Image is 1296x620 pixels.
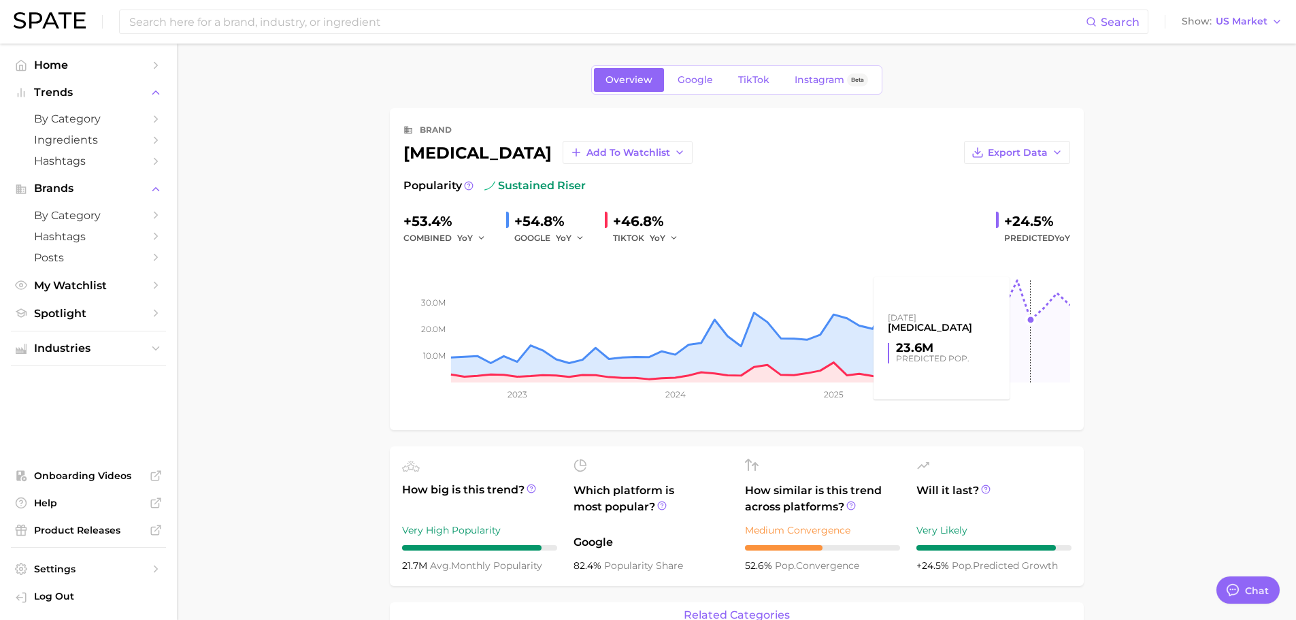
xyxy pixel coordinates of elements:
span: Log Out [34,590,155,602]
span: Instagram [795,74,844,86]
span: Trends [34,86,143,99]
a: TikTok [727,68,781,92]
span: Show [1182,18,1212,25]
span: popularity share [604,559,683,572]
span: My Watchlist [34,279,143,292]
a: Product Releases [11,520,166,540]
span: Brands [34,182,143,195]
span: +24.5% [916,559,952,572]
div: brand [420,122,452,138]
div: Medium Convergence [745,522,900,538]
span: Settings [34,563,143,575]
span: YoY [650,232,665,244]
span: Overview [605,74,652,86]
span: Industries [34,342,143,355]
div: Very Likely [916,522,1071,538]
div: Very High Popularity [402,522,557,538]
span: Ingredients [34,133,143,146]
a: My Watchlist [11,275,166,296]
abbr: popularity index [775,559,796,572]
span: monthly popularity [430,559,542,572]
button: ShowUS Market [1178,13,1286,31]
a: Overview [594,68,664,92]
div: +24.5% [1004,210,1070,232]
span: US Market [1216,18,1267,25]
a: Google [666,68,725,92]
button: Brands [11,178,166,199]
a: Spotlight [11,303,166,324]
span: Product Releases [34,524,143,536]
button: Trends [11,82,166,103]
button: YoY [650,230,679,246]
tspan: 2024 [665,389,685,399]
abbr: popularity index [952,559,973,572]
tspan: 2023 [507,389,527,399]
span: Add to Watchlist [586,147,670,159]
button: YoY [457,230,486,246]
div: TIKTOK [613,230,688,246]
a: Hashtags [11,226,166,247]
span: Google [574,534,729,551]
span: predicted growth [952,559,1058,572]
span: Popularity [403,178,462,194]
span: Onboarding Videos [34,470,143,482]
tspan: 2026 [982,389,1001,399]
a: Log out. Currently logged in with e-mail dana.cohen@emersongroup.com. [11,586,166,609]
div: 9 / 10 [916,545,1071,551]
span: 21.7m [402,559,430,572]
span: Export Data [988,147,1048,159]
a: Onboarding Videos [11,466,166,486]
a: InstagramBeta [783,68,880,92]
span: convergence [775,559,859,572]
a: by Category [11,108,166,129]
span: 52.6% [745,559,775,572]
input: Search here for a brand, industry, or ingredient [128,10,1086,33]
span: How big is this trend? [402,482,557,515]
span: sustained riser [484,178,586,194]
button: YoY [556,230,585,246]
span: Posts [34,251,143,264]
a: Help [11,493,166,513]
a: by Category [11,205,166,226]
div: GOOGLE [514,230,594,246]
a: Ingredients [11,129,166,150]
button: Industries [11,338,166,359]
img: SPATE [14,12,86,29]
div: combined [403,230,495,246]
div: +53.4% [403,210,495,232]
img: sustained riser [484,180,495,191]
a: Hashtags [11,150,166,172]
span: YoY [457,232,473,244]
span: YoY [1054,233,1070,243]
a: Posts [11,247,166,268]
span: by Category [34,209,143,222]
button: Export Data [964,141,1070,164]
a: Home [11,54,166,76]
span: Predicted [1004,230,1070,246]
span: Search [1101,16,1140,29]
abbr: average [430,559,451,572]
span: Will it last? [916,483,1071,515]
span: Google [678,74,713,86]
div: 5 / 10 [745,545,900,551]
div: +46.8% [613,210,688,232]
span: Hashtags [34,230,143,243]
span: Hashtags [34,154,143,167]
a: Settings [11,559,166,579]
span: Which platform is most popular? [574,483,729,527]
span: Beta [851,74,864,86]
span: Help [34,497,143,509]
div: +54.8% [514,210,594,232]
span: YoY [556,232,571,244]
span: How similar is this trend across platforms? [745,483,900,515]
div: [MEDICAL_DATA] [403,141,693,164]
span: by Category [34,112,143,125]
span: 82.4% [574,559,604,572]
button: Add to Watchlist [563,141,693,164]
span: Spotlight [34,307,143,320]
span: Home [34,59,143,71]
span: TikTok [738,74,769,86]
tspan: 2025 [824,389,844,399]
div: 9 / 10 [402,545,557,551]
